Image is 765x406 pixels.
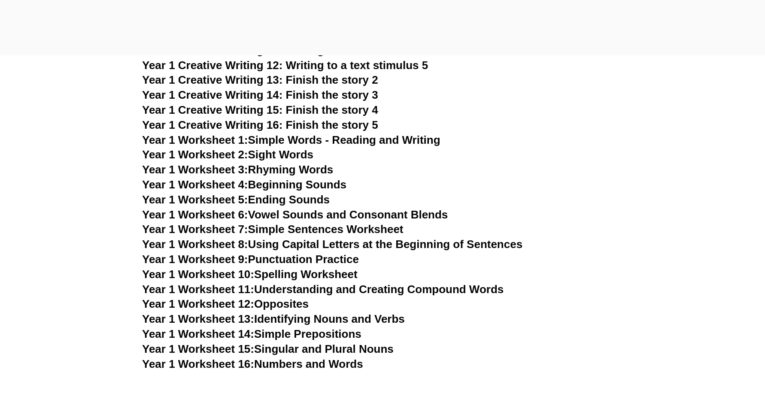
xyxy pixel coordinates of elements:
a: Year 1 Creative Writing 13: Finish the story 2 [142,73,378,86]
a: Year 1 Worksheet 13:Identifying Nouns and Verbs [142,312,405,325]
a: Year 1 Worksheet 1:Simple Words - Reading and Writing [142,133,440,146]
a: Year 1 Worksheet 7:Simple Sentences Worksheet [142,223,404,236]
span: Year 1 Worksheet 13: [142,312,254,325]
a: Year 1 Creative Writing 14: Finish the story 3 [142,88,378,101]
span: Year 1 Worksheet 2: [142,148,248,161]
span: Year 1 Worksheet 5: [142,193,248,206]
a: Year 1 Worksheet 4:Beginning Sounds [142,178,346,191]
span: Year 1 Worksheet 8: [142,238,248,251]
a: Year 1 Creative Writing 16: Finish the story 5 [142,118,378,131]
span: Year 1 Worksheet 10: [142,268,254,281]
a: Year 1 Worksheet 5:Ending Sounds [142,193,330,206]
span: Year 1 Worksheet 15: [142,342,254,355]
a: Year 1 Creative Writing 11: Writing to a text stimulus 4 [142,44,428,57]
iframe: Chat Widget [618,309,765,406]
a: Year 1 Worksheet 3:Rhyming Words [142,163,333,176]
a: Year 1 Creative Writing 12: Writing to a text stimulus 5 [142,59,428,72]
a: Year 1 Worksheet 9:Punctuation Practice [142,253,359,266]
span: Year 1 Worksheet 12: [142,297,254,310]
a: Year 1 Creative Writing 15: Finish the story 4 [142,103,378,116]
span: Year 1 Worksheet 7: [142,223,248,236]
span: Year 1 Worksheet 11: [142,283,254,296]
span: Year 1 Worksheet 1: [142,133,248,146]
span: Year 1 Worksheet 4: [142,178,248,191]
a: Year 1 Worksheet 12:Opposites [142,297,309,310]
a: Year 1 Worksheet 8:Using Capital Letters at the Beginning of Sentences [142,238,522,251]
a: Year 1 Worksheet 16:Numbers and Words [142,358,363,370]
a: Year 1 Worksheet 10:Spelling Worksheet [142,268,358,281]
span: Year 1 Worksheet 9: [142,253,248,266]
a: Year 1 Worksheet 11:Understanding and Creating Compound Words [142,283,504,296]
a: Year 1 Worksheet 15:Singular and Plural Nouns [142,342,394,355]
a: Year 1 Worksheet 6:Vowel Sounds and Consonant Blends [142,208,448,221]
a: Year 1 Worksheet 2:Sight Words [142,148,313,161]
span: Year 1 Worksheet 3: [142,163,248,176]
span: Year 1 Worksheet 6: [142,208,248,221]
span: Year 1 Worksheet 14: [142,327,254,340]
span: Year 1 Worksheet 16: [142,358,254,370]
a: Year 1 Worksheet 14:Simple Prepositions [142,327,361,340]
